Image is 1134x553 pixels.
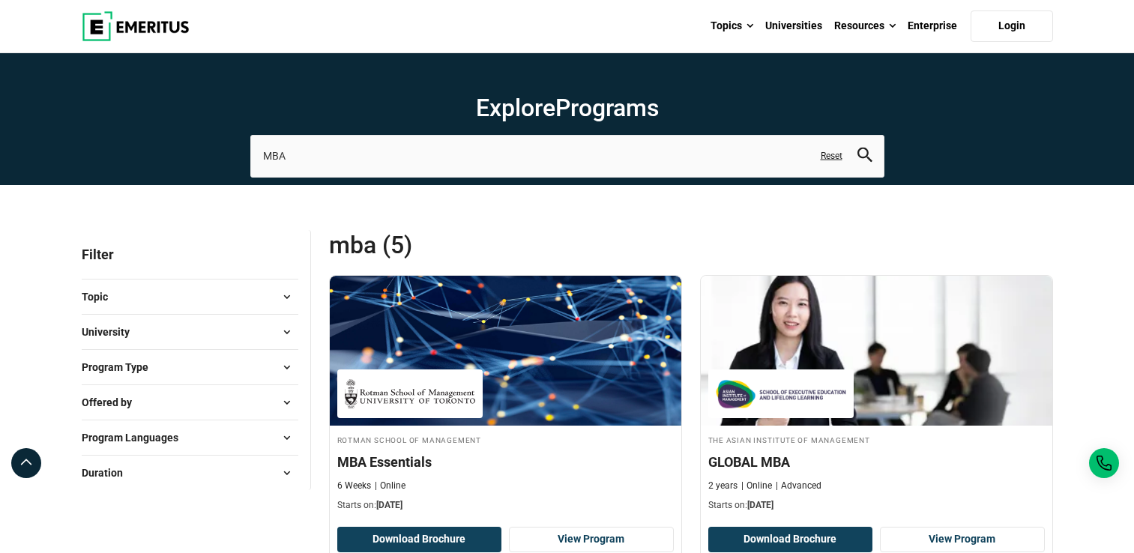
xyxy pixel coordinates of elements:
span: Program Languages [82,429,190,446]
span: Programs [555,94,659,122]
button: Program Languages [82,426,298,449]
span: [DATE] [376,500,402,510]
a: Business Management Course by Rotman School of Management - November 13, 2025 Rotman School of Ma... [330,276,681,520]
button: Topic [82,285,298,308]
button: Download Brochure [337,527,502,552]
img: Rotman School of Management [345,377,475,411]
button: Download Brochure [708,527,873,552]
img: MBA Essentials | Online Business Management Course [330,276,681,426]
button: Program Type [82,356,298,378]
p: Online [375,480,405,492]
span: [DATE] [747,500,773,510]
p: Online [741,480,772,492]
button: search [857,148,872,165]
h4: MBA Essentials [337,453,674,471]
a: Business Management Course by The Asian Institute of Management - September 30, 2025 The Asian In... [701,276,1052,520]
p: 2 years [708,480,738,492]
span: Topic [82,288,120,305]
a: Reset search [821,150,842,163]
span: Program Type [82,359,160,375]
span: Offered by [82,394,144,411]
input: search-page [250,135,884,177]
img: GLOBAL MBA | Online Business Management Course [701,276,1052,426]
p: Starts on: [708,499,1045,512]
span: Duration [82,465,135,481]
span: University [82,324,142,340]
span: MBA (5) [329,230,691,260]
a: View Program [880,527,1045,552]
p: 6 Weeks [337,480,371,492]
p: Starts on: [337,499,674,512]
h4: Rotman School of Management [337,433,674,446]
button: Duration [82,462,298,484]
img: The Asian Institute of Management [716,377,846,411]
h4: GLOBAL MBA [708,453,1045,471]
h1: Explore [250,93,884,123]
a: View Program [509,527,674,552]
button: University [82,321,298,343]
h4: The Asian Institute of Management [708,433,1045,446]
button: Offered by [82,391,298,414]
p: Filter [82,230,298,279]
p: Advanced [776,480,821,492]
a: Login [971,10,1053,42]
a: search [857,151,872,166]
